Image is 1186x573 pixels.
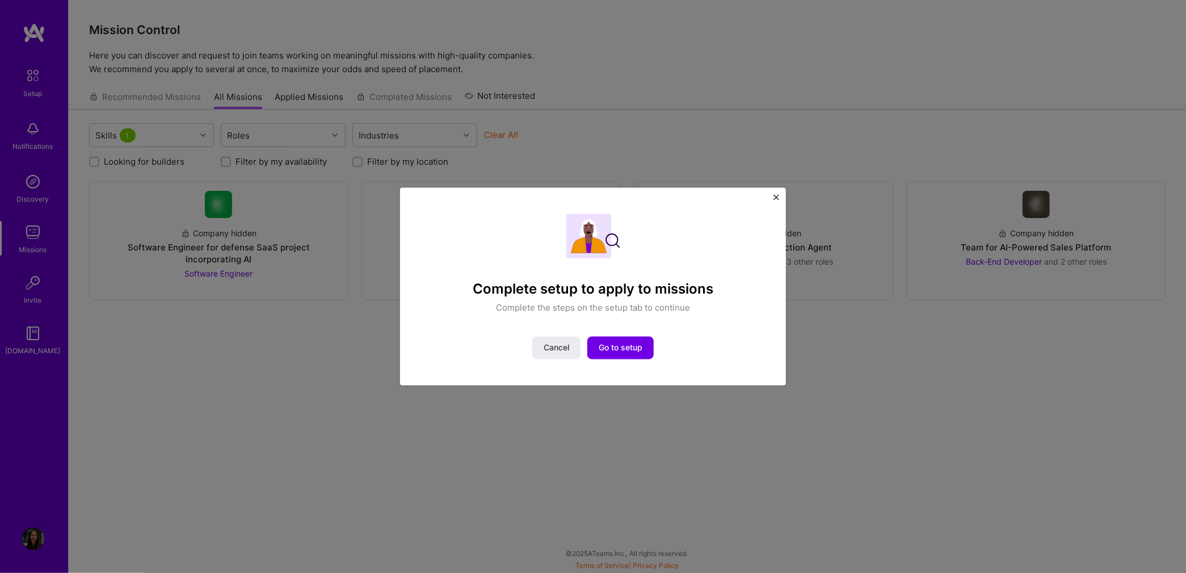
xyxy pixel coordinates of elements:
[496,302,690,314] p: Complete the steps on the setup tab to continue
[599,342,642,354] span: Go to setup
[544,342,569,354] span: Cancel
[566,214,620,258] img: Complete setup illustration
[473,281,713,298] h4: Complete setup to apply to missions
[587,337,654,359] button: Go to setup
[773,194,779,206] button: Close
[532,337,581,359] button: Cancel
